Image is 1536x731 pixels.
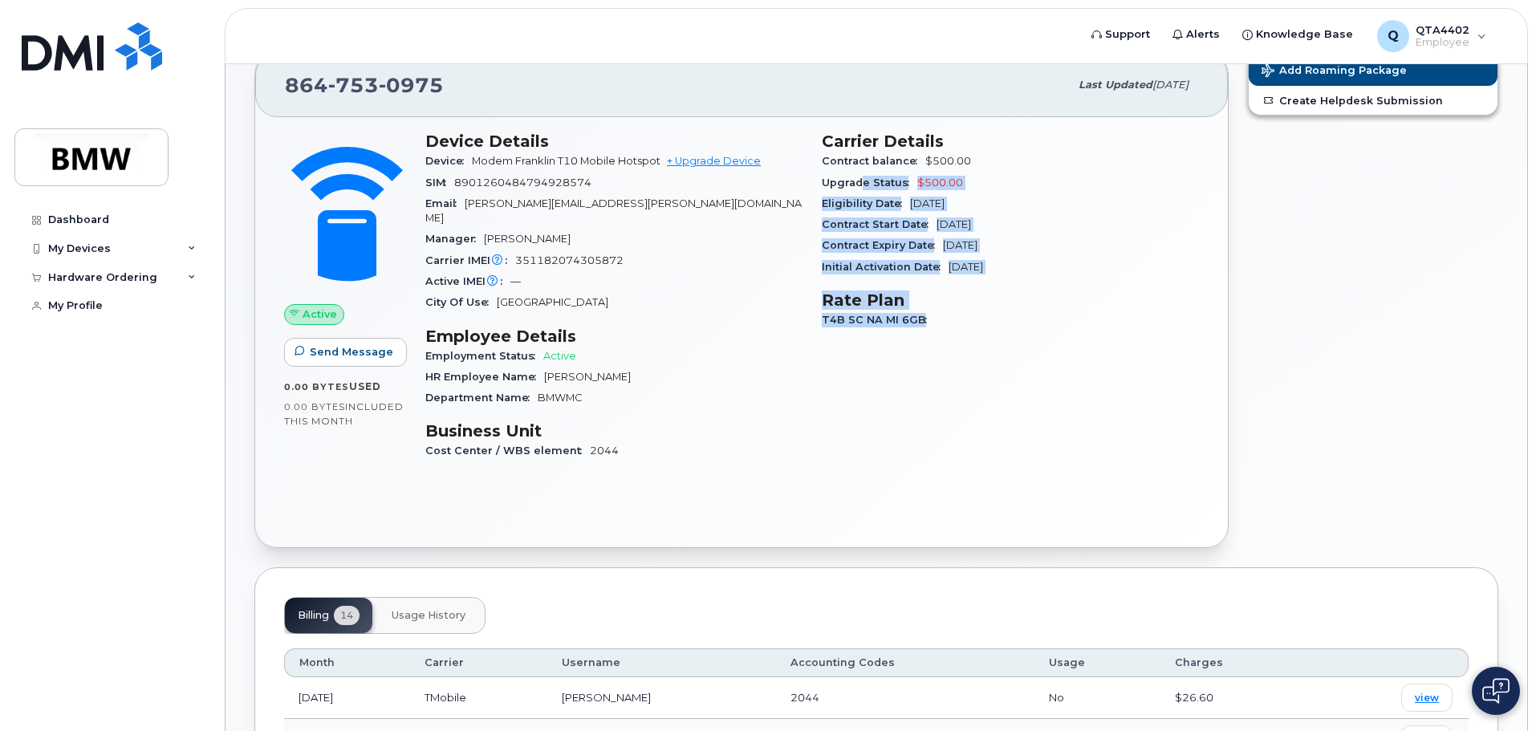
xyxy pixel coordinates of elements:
[822,239,943,251] span: Contract Expiry Date
[1416,23,1469,36] span: QTA4402
[392,609,465,622] span: Usage History
[425,275,510,287] span: Active IMEI
[543,350,576,362] span: Active
[1262,64,1407,79] span: Add Roaming Package
[349,380,381,392] span: used
[425,197,802,224] span: [PERSON_NAME][EMAIL_ADDRESS][PERSON_NAME][DOMAIN_NAME]
[284,677,410,719] td: [DATE]
[484,233,571,245] span: [PERSON_NAME]
[285,73,444,97] span: 864
[822,218,937,230] span: Contract Start Date
[284,401,345,412] span: 0.00 Bytes
[822,290,1199,310] h3: Rate Plan
[1401,684,1453,712] a: view
[667,155,761,167] a: + Upgrade Device
[1161,18,1231,51] a: Alerts
[497,296,608,308] span: [GEOGRAPHIC_DATA]
[1482,678,1510,704] img: Open chat
[284,648,410,677] th: Month
[1152,79,1189,91] span: [DATE]
[284,338,407,367] button: Send Message
[822,197,910,209] span: Eligibility Date
[310,344,393,359] span: Send Message
[1416,36,1469,49] span: Employee
[949,261,983,273] span: [DATE]
[410,648,547,677] th: Carrier
[425,392,538,404] span: Department Name
[1080,18,1161,51] a: Support
[328,73,379,97] span: 753
[425,371,544,383] span: HR Employee Name
[538,392,583,404] span: BMWMC
[284,381,349,392] span: 0.00 Bytes
[917,177,963,189] span: $500.00
[1256,26,1353,43] span: Knowledge Base
[472,155,660,167] span: Modem Franklin T10 Mobile Hotspot
[425,327,803,346] h3: Employee Details
[1034,677,1160,719] td: No
[822,132,1199,151] h3: Carrier Details
[425,177,454,189] span: SIM
[544,371,631,383] span: [PERSON_NAME]
[425,350,543,362] span: Employment Status
[1249,86,1497,115] a: Create Helpdesk Submission
[790,691,819,704] span: 2044
[425,233,484,245] span: Manager
[515,254,624,266] span: 351182074305872
[425,155,472,167] span: Device
[454,177,591,189] span: 8901260484794928574
[1388,26,1399,46] span: Q
[425,296,497,308] span: City Of Use
[1079,79,1152,91] span: Last updated
[425,445,590,457] span: Cost Center / WBS element
[425,197,465,209] span: Email
[303,307,337,322] span: Active
[822,261,949,273] span: Initial Activation Date
[822,155,925,167] span: Contract balance
[510,275,521,287] span: —
[943,239,977,251] span: [DATE]
[1249,53,1497,86] button: Add Roaming Package
[590,445,619,457] span: 2044
[776,648,1034,677] th: Accounting Codes
[1105,26,1150,43] span: Support
[822,314,935,326] span: T4B SC NA MI 6GB
[822,177,917,189] span: Upgrade Status
[1034,648,1160,677] th: Usage
[547,677,776,719] td: [PERSON_NAME]
[1175,690,1295,705] div: $26.60
[925,155,971,167] span: $500.00
[547,648,776,677] th: Username
[1415,691,1439,705] span: view
[425,132,803,151] h3: Device Details
[937,218,971,230] span: [DATE]
[425,421,803,441] h3: Business Unit
[910,197,945,209] span: [DATE]
[1186,26,1220,43] span: Alerts
[1366,20,1497,52] div: QTA4402
[410,677,547,719] td: TMobile
[425,254,515,266] span: Carrier IMEI
[1160,648,1310,677] th: Charges
[1231,18,1364,51] a: Knowledge Base
[379,73,444,97] span: 0975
